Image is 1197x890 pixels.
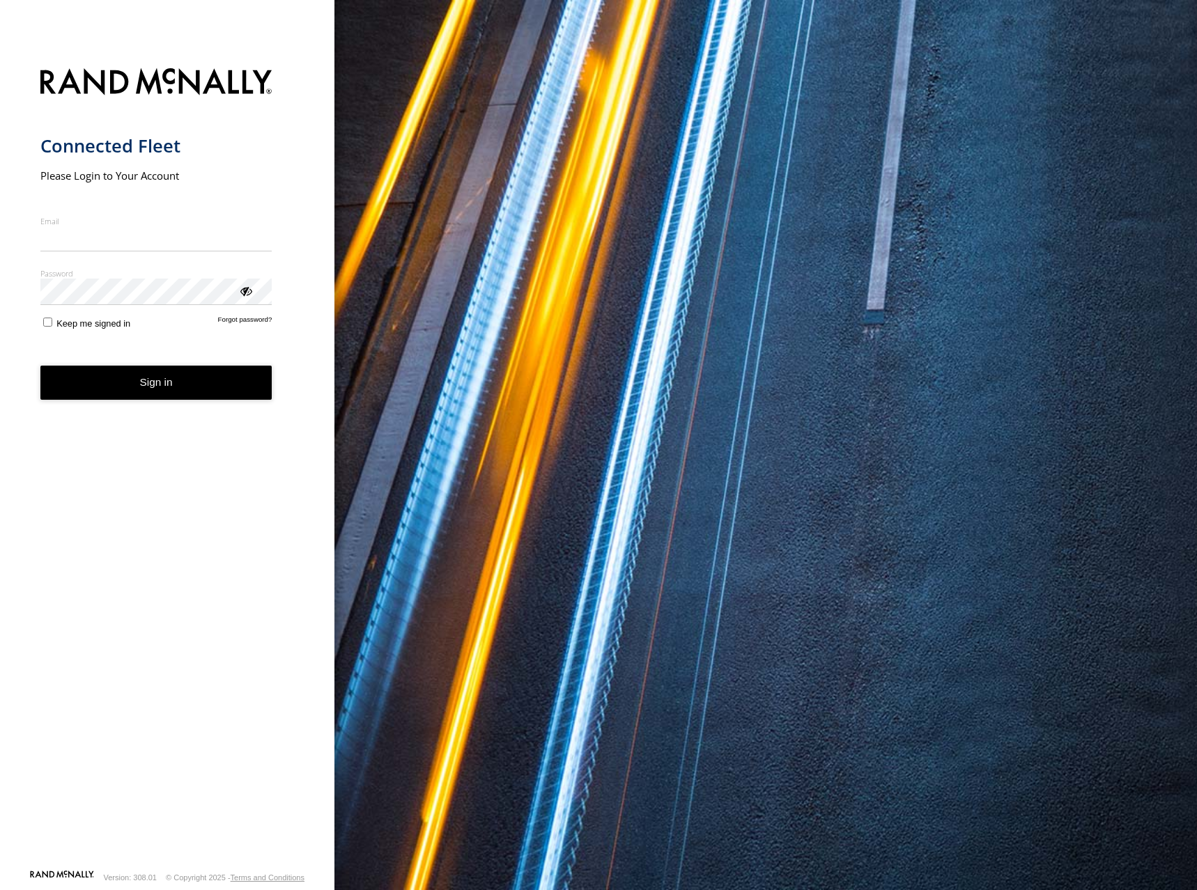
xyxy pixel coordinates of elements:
[40,134,272,157] h1: Connected Fleet
[231,873,304,882] a: Terms and Conditions
[40,65,272,101] img: Rand McNally
[40,169,272,182] h2: Please Login to Your Account
[40,216,272,226] label: Email
[166,873,304,882] div: © Copyright 2025 -
[238,283,252,297] div: ViewPassword
[30,871,94,884] a: Visit our Website
[40,60,295,869] form: main
[104,873,157,882] div: Version: 308.01
[40,366,272,400] button: Sign in
[56,318,130,329] span: Keep me signed in
[43,318,52,327] input: Keep me signed in
[218,315,272,329] a: Forgot password?
[40,268,272,279] label: Password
